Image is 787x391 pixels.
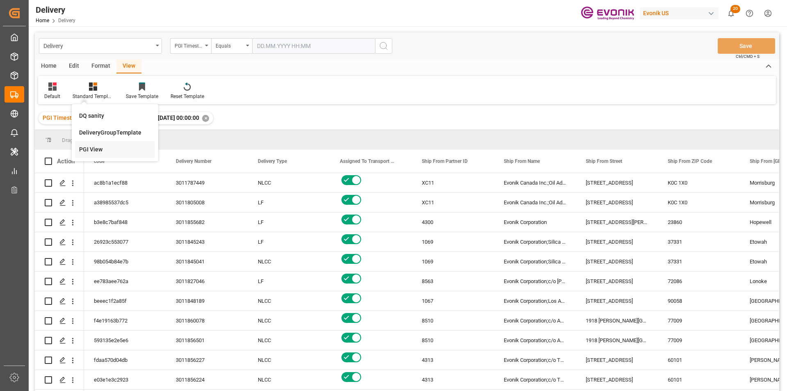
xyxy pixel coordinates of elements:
[722,4,740,23] button: show 20 new notifications
[211,38,252,54] button: open menu
[166,350,248,370] div: 3011856227
[166,193,248,212] div: 3011805008
[39,38,162,54] button: open menu
[62,137,126,143] span: Drag here to set row groups
[84,331,166,350] div: 593135e2e5e6
[248,232,330,252] div: LF
[640,7,719,19] div: Evonik US
[166,173,248,192] div: 3011787449
[576,331,658,350] div: 1918 [PERSON_NAME][GEOGRAPHIC_DATA]
[658,272,740,291] div: 72086
[576,291,658,311] div: [STREET_ADDRESS]
[166,331,248,350] div: 3011856501
[422,158,468,164] span: Ship From Partner ID
[248,350,330,370] div: NLCC
[494,173,576,192] div: Evonik Canada Inc.;Oil Additives Plant, [GEOGRAPHIC_DATA]
[84,232,166,252] div: 26923c553077
[658,291,740,311] div: 90058
[79,128,151,137] div: DeliveryGroupTemplate
[576,252,658,271] div: [STREET_ADDRESS]
[166,291,248,311] div: 3011848189
[248,370,330,389] div: NLCC
[494,213,576,232] div: Evonik Corporation
[175,40,202,50] div: PGI Timestamp
[340,158,395,164] span: Assigned To Transport Unit
[35,59,63,73] div: Home
[85,59,116,73] div: Format
[248,311,330,330] div: NLCC
[84,370,166,389] div: e03e1e3c2923
[658,213,740,232] div: 23860
[412,291,494,311] div: 1067
[248,173,330,192] div: NLCC
[658,173,740,192] div: K0C 1X0
[412,213,494,232] div: 4300
[494,232,576,252] div: Evonik Corporation;Silica Plant - Etowah
[166,213,248,232] div: 3011855682
[57,158,75,165] div: Action
[36,18,49,23] a: Home
[658,370,740,389] div: 60101
[35,252,84,272] div: Press SPACE to select this row.
[63,59,85,73] div: Edit
[576,272,658,291] div: [STREET_ADDRESS]
[79,112,151,120] div: DQ sanity
[494,331,576,350] div: Evonik Corporation;c/o American Whse [GEOGRAPHIC_DATA] [GEOGRAPHIC_DATA]
[84,311,166,330] div: f4e19163b772
[166,370,248,389] div: 3011856224
[171,93,204,100] div: Reset Template
[35,350,84,370] div: Press SPACE to select this row.
[375,38,392,54] button: search button
[494,272,576,291] div: Evonik Corporation;c/o [PERSON_NAME]
[576,173,658,192] div: [STREET_ADDRESS]
[658,252,740,271] div: 37331
[166,232,248,252] div: 3011845243
[252,38,375,54] input: DD.MM.YYYY HH:MM
[166,272,248,291] div: 3011827046
[576,370,658,389] div: [STREET_ADDRESS]
[84,252,166,271] div: 98b054b84e7b
[84,193,166,212] div: a38985537dc5
[43,40,153,50] div: Delivery
[576,311,658,330] div: 1918 [PERSON_NAME][GEOGRAPHIC_DATA]
[412,311,494,330] div: 8510
[35,331,84,350] div: Press SPACE to select this row.
[586,158,622,164] span: Ship From Street
[412,370,494,389] div: 4313
[126,93,158,100] div: Save Template
[166,252,248,271] div: 3011845041
[640,5,722,21] button: Evonik US
[494,193,576,212] div: Evonik Canada Inc.;Oil Additives Plant, [GEOGRAPHIC_DATA]
[84,291,166,311] div: beeec1f2a85f
[494,350,576,370] div: Evonik Corporation;c/o The [PERSON_NAME] Company
[84,173,166,192] div: ac8b1a1ecf88
[412,252,494,271] div: 1069
[412,193,494,212] div: XC11
[248,213,330,232] div: LF
[658,193,740,212] div: K0C 1X0
[412,173,494,192] div: XC11
[494,370,576,389] div: Evonik Corporation;c/o The [PERSON_NAME] Company
[44,93,60,100] div: Default
[43,114,83,121] span: PGI Timestamp
[576,350,658,370] div: [STREET_ADDRESS]
[35,232,84,252] div: Press SPACE to select this row.
[79,145,151,154] div: PGI View
[248,272,330,291] div: LF
[736,53,760,59] span: Ctrl/CMD + S
[35,193,84,213] div: Press SPACE to select this row.
[248,291,330,311] div: NLCC
[668,158,712,164] span: Ship From ZIP Code
[170,38,211,54] button: open menu
[576,193,658,212] div: [STREET_ADDRESS]
[494,311,576,330] div: Evonik Corporation;c/o American Whse [GEOGRAPHIC_DATA] [GEOGRAPHIC_DATA]
[412,331,494,350] div: 8510
[94,158,105,164] span: code
[216,40,243,50] div: Equals
[36,4,75,16] div: Delivery
[576,213,658,232] div: [STREET_ADDRESS][PERSON_NAME]
[658,331,740,350] div: 77009
[504,158,540,164] span: Ship From Name
[730,5,740,13] span: 20
[718,38,775,54] button: Save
